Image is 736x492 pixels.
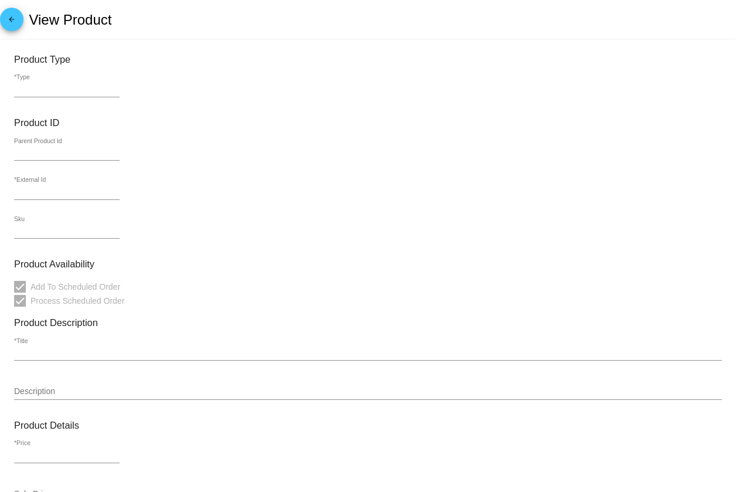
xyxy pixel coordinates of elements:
input: Parent Product Id [14,148,120,158]
h2: View Product [29,12,111,28]
input: *Title [14,348,722,358]
h3: Product Type [14,54,722,65]
input: Description [14,387,722,396]
input: *Type [14,84,120,94]
h3: Product ID [14,117,722,128]
input: *Price [14,450,120,460]
h3: Product Availability [14,259,722,270]
h3: Product Details [14,420,722,431]
span: Add To Scheduled Order [30,280,120,294]
h3: Product Description [14,317,722,328]
span: Process Scheduled Order [30,294,124,308]
input: Sku [14,226,120,236]
input: *External Id [14,187,120,196]
mat-icon: arrow_back [5,15,19,29]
